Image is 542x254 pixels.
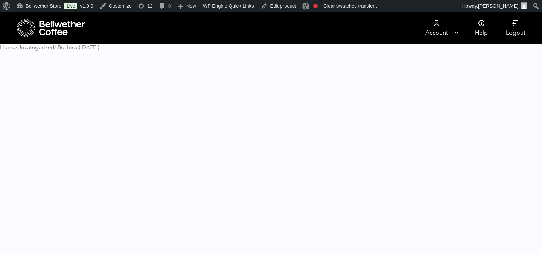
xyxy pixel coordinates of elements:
[413,12,460,44] a: Account
[478,3,518,9] span: [PERSON_NAME]
[497,12,534,44] a: Logout
[64,3,77,9] a: Live
[466,12,497,44] a: Help
[17,44,54,51] a: Uncategorized
[313,4,318,8] div: Focus keyphrase not set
